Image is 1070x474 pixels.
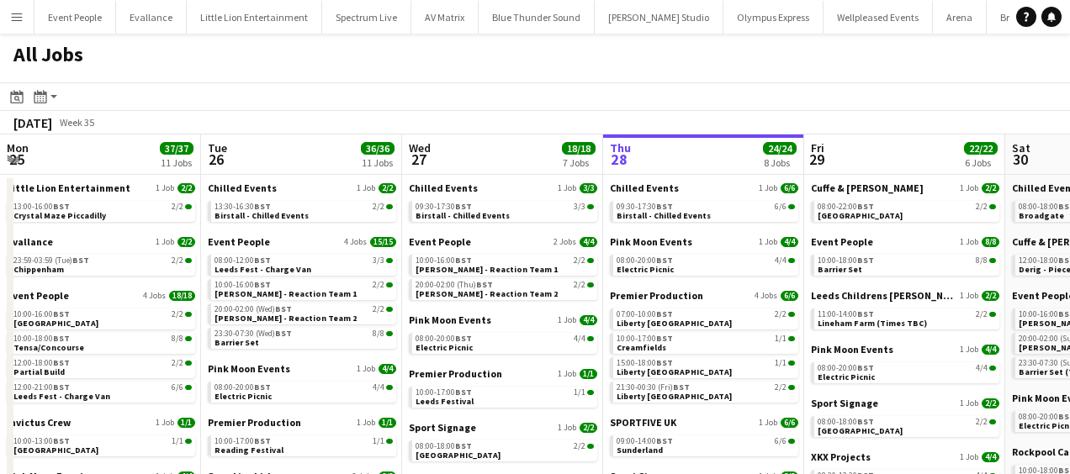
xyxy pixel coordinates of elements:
[656,308,673,319] span: BST
[208,235,396,362] div: Event People4 Jobs15/1508:00-12:00BST3/3Leeds Fest - Charge Van10:00-16:00BST2/2[PERSON_NAME] - R...
[215,264,311,275] span: Leeds Fest - Charge Van
[818,425,903,436] span: Netherlands
[215,313,357,324] span: Coldplay - Reaction Team 2
[208,362,290,375] span: Pink Moon Events
[416,333,594,352] a: 08:00-20:00BST4/4Electric Picnic
[857,308,874,319] span: BST
[344,237,367,247] span: 4 Jobs
[7,416,71,429] span: Invictus Crew
[455,387,472,398] span: BST
[610,235,692,248] span: Pink Moon Events
[177,237,195,247] span: 2/2
[215,435,393,455] a: 10:00-17:00BST1/1Reading Festival
[558,183,576,193] span: 1 Job
[558,315,576,325] span: 1 Job
[574,334,585,343] span: 4/4
[208,182,277,194] span: Chilled Events
[411,1,479,34] button: AV Matrix
[373,383,384,392] span: 4/4
[7,289,195,416] div: Event People4 Jobs18/1810:00-16:00BST2/2[GEOGRAPHIC_DATA]10:00-18:00BST8/8Tensa/Concourse12:00-18...
[215,445,283,456] span: Reading Festival
[13,310,70,319] span: 10:00-16:00
[982,345,999,355] span: 4/4
[416,203,472,211] span: 09:30-17:30
[960,237,978,247] span: 1 Job
[610,235,798,248] a: Pink Moon Events1 Job4/4
[617,256,673,265] span: 08:00-20:00
[811,343,893,355] span: Pink Moon Events
[7,182,195,194] a: Little Lion Entertainment1 Job2/2
[723,1,824,34] button: Olympus Express
[617,366,732,377] span: Liberty London
[215,281,271,289] span: 10:00-16:00
[982,183,999,193] span: 2/2
[215,328,393,347] a: 23:30-07:30 (Wed)BST8/8Barrier Set
[818,308,996,328] a: 11:00-14:00BST2/2Lineham Farm (Times TBC)
[53,382,70,392] span: BST
[379,183,396,193] span: 2/2
[7,182,195,235] div: Little Lion Entertainment1 Job2/213:00-16:00BST2/2Crystal Maze Piccadilly
[409,313,597,367] div: Pink Moon Events1 Job4/408:00-20:00BST4/4Electric Picnic
[824,1,933,34] button: Wellpleased Events
[254,279,271,290] span: BST
[656,357,673,368] span: BST
[617,357,795,377] a: 15:00-18:00BST1/1Liberty [GEOGRAPHIC_DATA]
[116,1,187,34] button: Evallance
[610,416,676,429] span: SPORTFIVE UK
[13,318,98,329] span: Wembley
[617,445,663,456] span: Sunderland
[254,255,271,266] span: BST
[656,201,673,212] span: BST
[818,416,996,435] a: 08:00-18:00BST2/2[GEOGRAPHIC_DATA]
[7,235,195,289] div: Evallance1 Job2/223:59-03:59 (Tue)BST2/2Chippenham
[818,203,874,211] span: 08:00-22:00
[617,383,690,392] span: 21:30-00:30 (Fri)
[580,237,597,247] span: 4/4
[254,382,271,392] span: BST
[580,315,597,325] span: 4/4
[416,201,594,220] a: 09:30-17:30BST3/3Birstall - Chilled Events
[13,308,192,328] a: 10:00-16:00BST2/2[GEOGRAPHIC_DATA]
[416,288,558,299] span: Coldplay - Reaction Team 2
[818,371,875,382] span: Electric Picnic
[172,256,183,265] span: 2/2
[156,418,174,428] span: 1 Job
[416,281,493,289] span: 20:00-02:00 (Thu)
[409,235,597,313] div: Event People2 Jobs4/410:00-16:00BST2/2[PERSON_NAME] - Reaction Team 120:00-02:00 (Thu)BST2/2[PERS...
[416,387,594,406] a: 10:00-17:00BST1/1Leeds Festival
[781,291,798,301] span: 6/6
[13,435,192,455] a: 10:00-13:00BST1/1[GEOGRAPHIC_DATA]
[580,369,597,379] span: 1/1
[755,291,777,301] span: 4 Jobs
[53,201,70,212] span: BST
[409,367,597,421] div: Premier Production1 Job1/110:00-17:00BST1/1Leeds Festival
[982,398,999,408] span: 2/2
[617,310,673,319] span: 07:00-10:00
[215,255,393,274] a: 08:00-12:00BST3/3Leeds Fest - Charge Van
[156,183,174,193] span: 1 Job
[554,237,576,247] span: 2 Jobs
[811,289,956,302] span: Leeds Childrens Charity Lineham
[53,333,70,344] span: BST
[409,313,597,326] a: Pink Moon Events1 Job4/4
[617,342,666,353] span: Creamfields
[13,359,70,367] span: 12:00-18:00
[781,183,798,193] span: 6/6
[416,264,558,275] span: Coldplay - Reaction Team 1
[617,333,795,352] a: 10:00-17:00BST1/1Creamfields
[976,310,988,319] span: 2/2
[177,183,195,193] span: 2/2
[215,337,259,348] span: Barrier Set
[759,237,777,247] span: 1 Job
[610,289,798,416] div: Premier Production4 Jobs6/607:00-10:00BST2/2Liberty [GEOGRAPHIC_DATA]10:00-17:00BST1/1Creamfields...
[13,382,192,401] a: 12:00-21:00BST6/6Leeds Fest - Charge Van
[781,237,798,247] span: 4/4
[275,303,292,314] span: BST
[811,289,999,302] a: Leeds Childrens [PERSON_NAME]1 Job2/2
[215,288,357,299] span: Coldplay - Reaction Team 1
[775,256,787,265] span: 4/4
[13,256,89,265] span: 23:59-03:59 (Tue)
[143,291,166,301] span: 4 Jobs
[811,235,873,248] span: Event People
[156,237,174,247] span: 1 Job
